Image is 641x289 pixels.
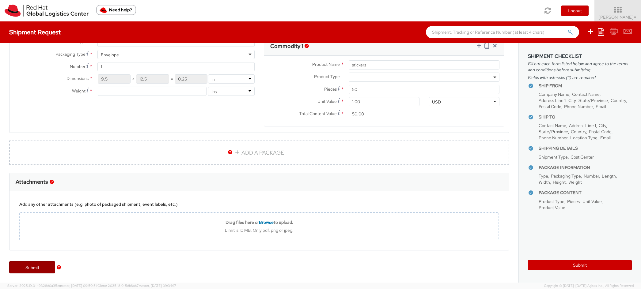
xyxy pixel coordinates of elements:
[312,62,340,67] span: Product Name
[539,146,632,151] h4: Shipping Details
[175,74,208,84] input: Height
[572,92,600,97] span: Contact Name
[539,205,565,210] span: Product Value
[596,104,606,109] span: Email
[72,88,85,94] span: Weight
[97,283,176,288] span: Client: 2025.18.0-5db8ab7
[528,61,632,73] span: Fill out each form listed below and agree to the terms and conditions before submitting
[567,199,580,204] span: Pieces
[539,123,566,128] span: Contact Name
[528,74,632,81] span: Fields with asterisks (*) are required
[578,98,608,103] span: State/Province
[5,5,89,17] img: rh-logistics-00dfa346123c4ec078e1.svg
[528,54,632,59] h3: Shipment Checklist
[226,220,293,225] b: Drag files here or to upload.
[600,135,611,141] span: Email
[539,199,564,204] span: Product Type
[539,154,568,160] span: Shipment Type
[317,99,337,104] span: Unit Value
[139,283,176,288] span: master, [DATE] 09:34:17
[539,129,568,134] span: State/Province
[101,52,119,58] div: Envelope
[539,173,548,179] span: Type
[553,179,566,185] span: Height
[561,6,589,16] button: Logout
[599,123,606,128] span: City
[432,99,441,105] div: USD
[539,92,569,97] span: Company Name
[571,154,594,160] span: Cost Center
[20,227,499,233] div: Limit is 10 MB. Only pdf, png or jpeg.
[98,74,131,84] input: Length
[589,129,612,134] span: Postal Code
[584,173,599,179] span: Number
[539,98,566,103] span: Address Line 1
[568,98,576,103] span: City
[131,74,136,84] span: X
[9,141,509,165] a: ADD A PACKAGE
[16,179,48,185] h3: Attachments
[9,29,61,36] h4: Shipment Request
[539,165,632,170] h4: Package Information
[324,86,337,92] span: Pieces
[7,283,97,288] span: Server: 2025.19.0-49328d0a35e
[528,260,632,270] button: Submit
[259,220,274,225] span: Browse
[136,74,169,84] input: Width
[539,84,632,88] h4: Ship From
[539,135,567,141] span: Phone Number
[96,5,136,15] button: Need help?
[299,111,337,116] span: Total Content Value
[564,104,593,109] span: Phone Number
[70,64,85,69] span: Number
[314,74,340,79] span: Product Type
[544,283,634,288] span: Copyright © [DATE]-[DATE] Agistix Inc., All Rights Reserved
[169,74,175,84] span: X
[582,199,602,204] span: Unit Value
[570,135,597,141] span: Location Type
[59,283,97,288] span: master, [DATE] 09:50:51
[55,51,85,57] span: Packaging Type
[633,15,637,20] span: ▼
[571,129,586,134] span: Country
[9,261,55,273] a: Submit
[61,38,89,44] span: Product Types
[539,179,550,185] span: Width
[270,43,303,49] h3: Commodity 1
[602,173,616,179] span: Length
[19,201,499,207] div: Add any other attachments (e.g. photo of packaged shipment, event labels, etc.)
[539,190,632,195] h4: Package Content
[568,179,582,185] span: Weight
[66,76,89,81] span: Dimensions
[611,98,626,103] span: Country
[599,14,637,20] span: [PERSON_NAME]
[539,115,632,119] h4: Ship To
[426,26,579,38] input: Shipment, Tracking or Reference Number (at least 4 chars)
[551,173,581,179] span: Packaging Type
[569,123,596,128] span: Address Line 1
[539,104,561,109] span: Postal Code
